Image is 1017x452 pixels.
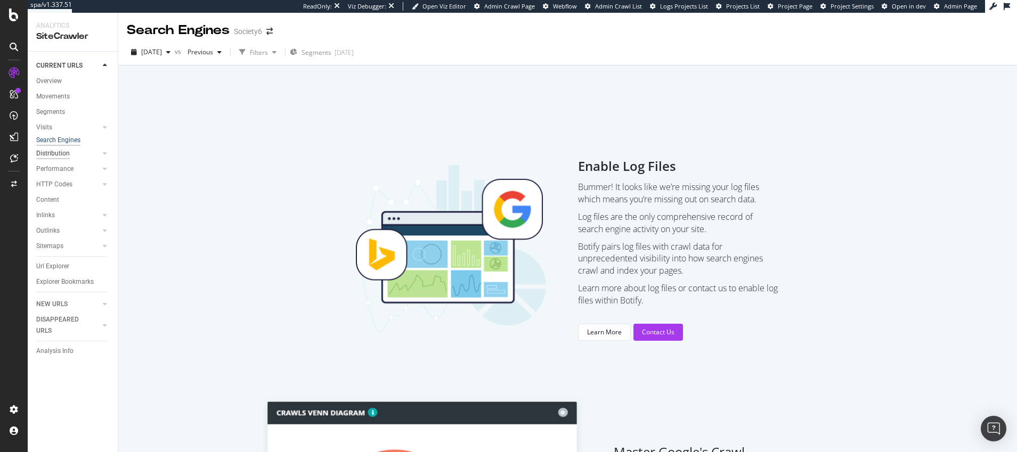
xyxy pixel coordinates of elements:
a: Distribution [36,148,100,159]
span: Enable Log Files [578,157,779,175]
div: SiteCrawler [36,30,109,43]
div: Explorer Bookmarks [36,276,94,287]
span: Admin Crawl Page [484,2,535,10]
a: Projects List [716,2,760,11]
div: ReadOnly: [303,2,332,11]
a: Project Page [768,2,812,11]
div: Viz Debugger: [348,2,386,11]
p: Learn more about log files or contact us to enable log files within Botify. [578,282,779,307]
a: Inlinks [36,210,100,221]
button: Contact Us [633,324,683,341]
a: Visits [36,122,100,133]
div: NEW URLS [36,299,68,310]
div: Inlinks [36,210,55,221]
p: Botify pairs log files with crawl data for unprecedented visibility into how search engines crawl... [578,241,779,277]
a: Search Engines [36,135,91,146]
div: DISAPPEARED URLS [36,314,90,336]
a: Overview [36,76,110,87]
button: Learn More [578,324,631,341]
div: Analysis Info [36,346,74,357]
a: Url Explorer [36,261,110,272]
div: Overview [36,76,62,87]
p: Log files are the only comprehensive record of search engine activity on your site. [578,211,779,235]
button: Segments[DATE] [290,44,354,61]
span: Admin Page [944,2,977,10]
span: Webflow [553,2,577,10]
a: Sitemaps [36,241,100,252]
div: Learn More [587,327,622,336]
a: Project Settings [820,2,874,11]
a: Outlinks [36,225,100,236]
a: Open in dev [882,2,926,11]
span: Segments [302,48,331,57]
a: Content [36,194,110,206]
span: Project Page [778,2,812,10]
div: HTTP Codes [36,179,72,190]
span: 2025 Sep. 20th [141,47,162,56]
p: Bummer! It looks like we’re missing your log files which means you’re missing out on search data. [578,181,779,206]
a: Movements [36,91,110,102]
div: Url Explorer [36,261,69,272]
div: Open Intercom Messenger [981,416,1006,441]
div: Search Engines [127,21,230,39]
div: Contact Us [642,327,674,336]
div: Movements [36,91,70,102]
a: Explorer Bookmarks [36,276,110,287]
a: Admin Page [934,2,977,11]
span: Projects List [726,2,760,10]
div: Outlinks [36,225,60,236]
a: DISAPPEARED URLS [36,314,100,336]
div: [DATE] [335,48,354,57]
a: NEW URLS [36,299,100,310]
a: CURRENT URLS [36,60,100,71]
div: Content [36,194,59,206]
span: Admin Crawl List [595,2,642,10]
a: Open Viz Editor [412,2,466,11]
div: Sitemaps [36,241,63,252]
a: Logs Projects List [650,2,708,11]
a: Segments [36,106,110,118]
div: Analytics [36,21,109,30]
div: Distribution [36,148,70,159]
div: Society6 [234,26,262,37]
a: Performance [36,163,100,175]
div: Search Engines [36,136,80,145]
span: Open in dev [892,2,926,10]
span: Open Viz Editor [422,2,466,10]
div: CURRENT URLS [36,60,83,71]
button: [DATE] [127,44,175,61]
div: Segments [36,106,65,118]
span: Previous [183,47,213,56]
div: Performance [36,163,74,175]
span: Project Settings [831,2,874,10]
div: Filters [250,48,268,57]
img: segmentation [356,165,546,332]
button: Filters [235,44,281,61]
div: arrow-right-arrow-left [266,28,273,35]
span: vs [175,47,183,56]
div: Visits [36,122,52,133]
a: Analysis Info [36,346,110,357]
a: Webflow [543,2,577,11]
span: Logs Projects List [660,2,708,10]
button: Previous [183,44,226,61]
a: HTTP Codes [36,179,100,190]
a: Admin Crawl Page [474,2,535,11]
a: Admin Crawl List [585,2,642,11]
